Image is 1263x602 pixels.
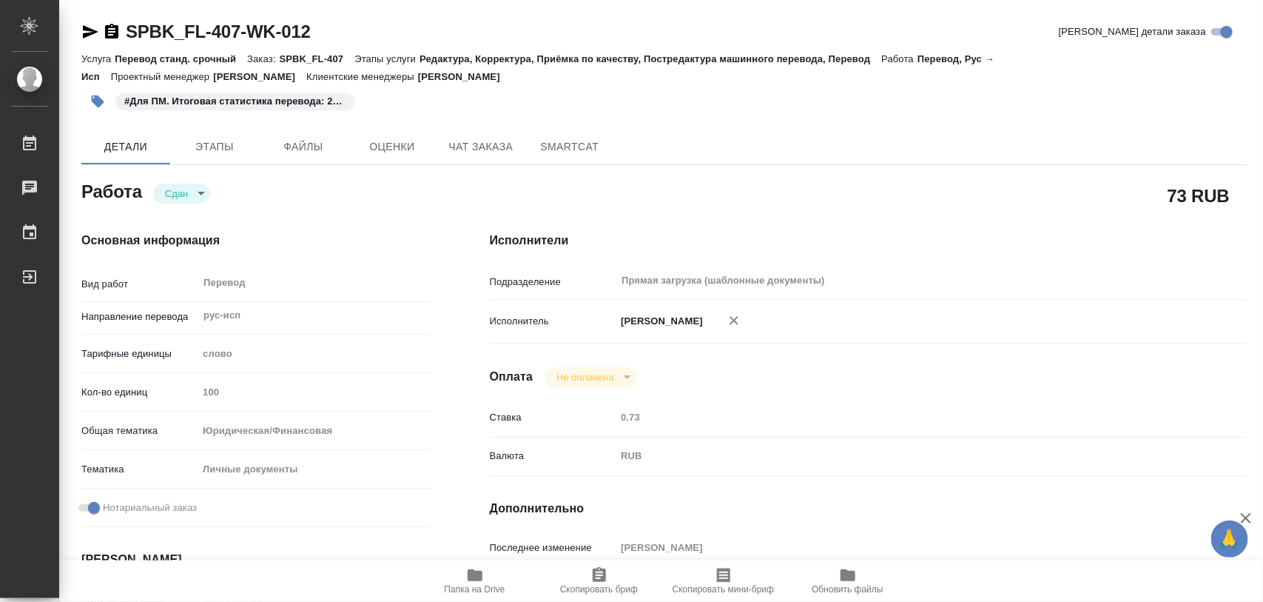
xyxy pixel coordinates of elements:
[111,71,213,82] p: Проектный менеджер
[490,410,616,425] p: Ставка
[490,541,616,555] p: Последнее изменение
[81,424,198,438] p: Общая тематика
[280,53,355,64] p: SPBK_FL-407
[445,584,505,595] span: Папка на Drive
[812,584,883,595] span: Обновить файлы
[114,94,357,107] span: Для ПМ. Итоговая статистика перевода: 200 слов.
[81,277,198,292] p: Вид работ
[306,71,418,82] p: Клиентские менеджеры
[445,138,516,156] span: Чат заказа
[115,53,247,64] p: Перевод станд. срочный
[560,584,638,595] span: Скопировать бриф
[616,444,1183,469] div: RUB
[718,304,750,337] button: Удалить исполнителя
[490,232,1247,250] h4: Исполнители
[545,367,636,387] div: Сдан
[490,500,1247,518] h4: Дополнительно
[616,314,703,329] p: [PERSON_NAME]
[1059,24,1206,39] span: [PERSON_NAME] детали заказа
[198,341,430,367] div: слово
[490,275,616,290] p: Подразделение
[103,23,121,41] button: Скопировать ссылку
[881,53,917,64] p: Работа
[198,418,430,444] div: Юридическая/Финансовая
[490,449,616,464] p: Валюта
[103,501,197,515] span: Нотариальный заказ
[537,561,661,602] button: Скопировать бриф
[198,457,430,482] div: Личные документы
[616,537,1183,558] input: Пустое поле
[420,53,881,64] p: Редактура, Корректура, Приёмка по качеству, Постредактура машинного перевода, Перевод
[81,85,114,118] button: Добавить тэг
[616,407,1183,428] input: Пустое поле
[1217,524,1242,555] span: 🙏
[81,310,198,324] p: Направление перевода
[268,138,339,156] span: Файлы
[213,71,306,82] p: [PERSON_NAME]
[124,94,346,109] p: #Для ПМ. Итоговая статистика перевода: 200 слов.
[661,561,786,602] button: Скопировать мини-бриф
[357,138,428,156] span: Оценки
[81,462,198,477] p: Тематика
[81,23,99,41] button: Скопировать ссылку для ЯМессенджера
[1211,521,1248,558] button: 🙏
[490,314,616,329] p: Исполнитель
[81,232,431,250] h4: Основная информация
[490,368,533,386] h4: Оплата
[413,561,537,602] button: Папка на Drive
[418,71,511,82] p: [PERSON_NAME]
[786,561,910,602] button: Обновить файлы
[153,184,210,204] div: Сдан
[179,138,250,156] span: Этапы
[90,138,161,156] span: Детали
[552,371,618,384] button: Не оплачена
[81,347,198,361] p: Тарифные единицы
[1168,183,1230,208] h2: 73 RUB
[247,53,279,64] p: Заказ:
[81,53,115,64] p: Услуга
[161,187,192,200] button: Сдан
[126,21,311,41] a: SPBK_FL-407-WK-012
[534,138,605,156] span: SmartCat
[673,584,774,595] span: Скопировать мини-бриф
[81,177,142,204] h2: Работа
[81,385,198,400] p: Кол-во единиц
[198,381,430,403] input: Пустое поле
[81,551,431,569] h4: [PERSON_NAME]
[354,53,420,64] p: Этапы услуги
